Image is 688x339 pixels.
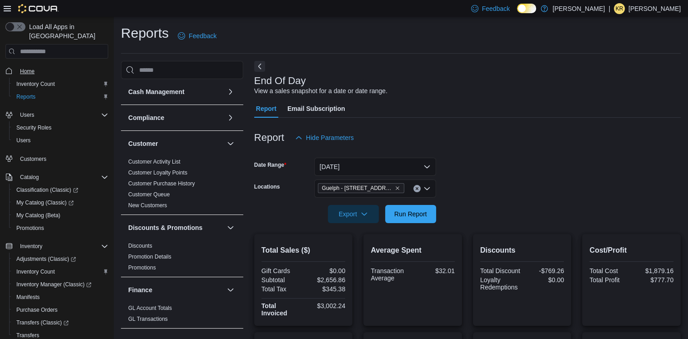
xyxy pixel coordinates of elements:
[13,223,108,234] span: Promotions
[16,153,108,165] span: Customers
[254,183,280,190] label: Locations
[121,24,169,42] h1: Reports
[128,253,171,260] span: Promotion Details
[16,294,40,301] span: Manifests
[13,266,59,277] a: Inventory Count
[128,159,181,165] a: Customer Activity List
[128,191,170,198] span: Customer Queue
[524,276,564,284] div: $0.00
[2,171,112,184] button: Catalog
[291,129,357,147] button: Hide Parameters
[385,205,436,223] button: Run Report
[261,302,287,317] strong: Total Invoiced
[128,315,168,323] span: GL Transactions
[254,61,265,72] button: Next
[225,284,236,295] button: Finance
[128,223,202,232] h3: Discounts & Promotions
[413,185,421,192] button: Clear input
[261,245,346,256] h2: Total Sales ($)
[517,13,517,14] span: Dark Mode
[305,285,345,293] div: $345.38
[318,183,404,193] span: Guelph - 86 Gordon St. Unit C
[9,134,112,147] button: Users
[16,186,78,194] span: Classification (Classic)
[305,276,345,284] div: $2,656.86
[13,184,108,195] span: Classification (Classic)
[9,304,112,316] button: Purchase Orders
[13,317,72,328] a: Transfers (Classic)
[16,224,44,232] span: Promotions
[128,242,152,249] span: Discounts
[480,276,520,291] div: Loyalty Redemptions
[2,64,112,77] button: Home
[2,240,112,253] button: Inventory
[13,266,108,277] span: Inventory Count
[25,22,108,40] span: Load All Apps in [GEOGRAPHIC_DATA]
[16,66,38,77] a: Home
[614,3,625,14] div: Kelsie Rutledge
[13,223,48,234] a: Promotions
[589,276,629,284] div: Total Profit
[517,4,536,13] input: Dark Mode
[9,196,112,209] a: My Catalog (Classic)
[589,245,673,256] h2: Cost/Profit
[128,139,158,148] h3: Customer
[13,91,39,102] a: Reports
[333,205,373,223] span: Export
[128,223,223,232] button: Discounts & Promotions
[13,79,108,90] span: Inventory Count
[128,254,171,260] a: Promotion Details
[13,210,108,221] span: My Catalog (Beta)
[16,137,30,144] span: Users
[13,254,80,264] a: Adjustments (Classic)
[16,80,55,88] span: Inventory Count
[128,180,195,187] span: Customer Purchase History
[13,304,108,315] span: Purchase Orders
[9,316,112,329] a: Transfers (Classic)
[13,122,55,133] a: Security Roles
[2,152,112,165] button: Customers
[9,184,112,196] a: Classification (Classic)
[628,3,681,14] p: [PERSON_NAME]
[13,292,43,303] a: Manifests
[305,267,345,274] div: $0.00
[20,68,35,75] span: Home
[128,169,187,176] span: Customer Loyalty Points
[480,245,564,256] h2: Discounts
[16,124,51,131] span: Security Roles
[128,285,223,294] button: Finance
[9,265,112,278] button: Inventory Count
[328,205,379,223] button: Export
[13,184,82,195] a: Classification (Classic)
[128,285,152,294] h3: Finance
[287,100,345,118] span: Email Subscription
[9,209,112,222] button: My Catalog (Beta)
[322,184,393,193] span: Guelph - [STREET_ADDRESS][PERSON_NAME]
[16,268,55,275] span: Inventory Count
[189,31,216,40] span: Feedback
[20,155,46,163] span: Customers
[128,158,181,165] span: Customer Activity List
[16,172,42,183] button: Catalog
[128,264,156,271] a: Promotions
[128,180,195,187] a: Customer Purchase History
[9,222,112,234] button: Promotions
[128,202,167,209] span: New Customers
[225,112,236,123] button: Compliance
[524,267,564,274] div: -$769.26
[256,100,276,118] span: Report
[261,267,301,274] div: Gift Cards
[121,303,243,328] div: Finance
[254,161,286,169] label: Date Range
[121,240,243,277] div: Discounts & Promotions
[394,209,427,219] span: Run Report
[128,169,187,176] a: Customer Loyalty Points
[9,278,112,291] a: Inventory Manager (Classic)
[13,122,108,133] span: Security Roles
[2,109,112,121] button: Users
[16,281,91,288] span: Inventory Manager (Classic)
[13,79,59,90] a: Inventory Count
[128,139,223,148] button: Customer
[589,267,629,274] div: Total Cost
[423,185,431,192] button: Open list of options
